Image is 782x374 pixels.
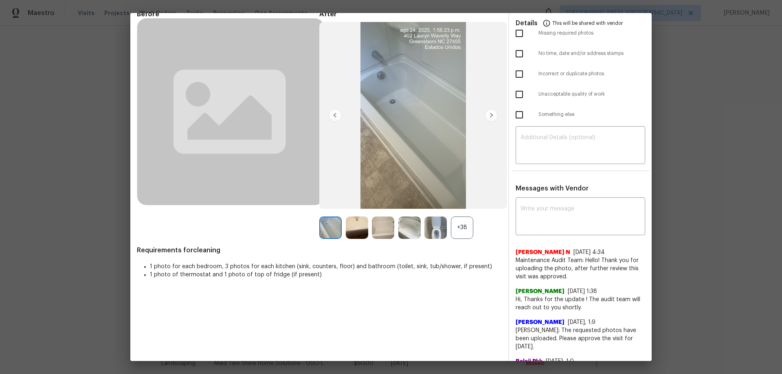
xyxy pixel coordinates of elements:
[137,10,319,18] span: Before
[516,185,589,192] span: Messages with Vendor
[509,105,652,125] div: Something else
[150,262,502,271] li: 1 photo for each bedroom, 3 photos for each kitchen (sink, counters, floor) and bathroom (toilet,...
[509,64,652,84] div: Incorrect or duplicate photos
[516,256,645,281] span: Maintenance Audit Team: Hello! Thank you for uploading the photo, after further review this visit...
[509,23,652,44] div: Missing required photos
[150,271,502,279] li: 1 photo of thermostat and 1 photo of top of fridge (if present)
[516,357,543,365] span: Balaji Pkk
[573,249,605,255] span: [DATE] 4:34
[516,295,645,312] span: Hi, Thanks for the update ! The audit team will reach out to you shortly.
[538,30,645,37] span: Missing required photos
[451,217,473,239] div: +38
[538,50,645,57] span: No time, date and/or address stamps
[538,91,645,98] span: Unacceptable quality of work
[137,246,502,254] span: Requirements for cleaning
[509,44,652,64] div: No time, date and/or address stamps
[509,84,652,105] div: Unacceptable quality of work
[552,13,623,33] span: This will be shared with vendor
[516,287,565,295] span: [PERSON_NAME]
[568,319,595,325] span: [DATE], 1:9
[516,248,570,256] span: [PERSON_NAME] N
[516,13,538,33] span: Details
[568,289,597,294] span: [DATE] 1:38
[319,10,502,18] span: After
[538,70,645,77] span: Incorrect or duplicate photos
[516,318,565,326] span: [PERSON_NAME]
[485,109,498,122] img: right-chevron-button-url
[546,359,574,364] span: [DATE], 1:0
[516,326,645,351] span: [PERSON_NAME]: The requested photos have been uploaded. Please approve the visit for [DATE].
[329,109,342,122] img: left-chevron-button-url
[538,111,645,118] span: Something else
